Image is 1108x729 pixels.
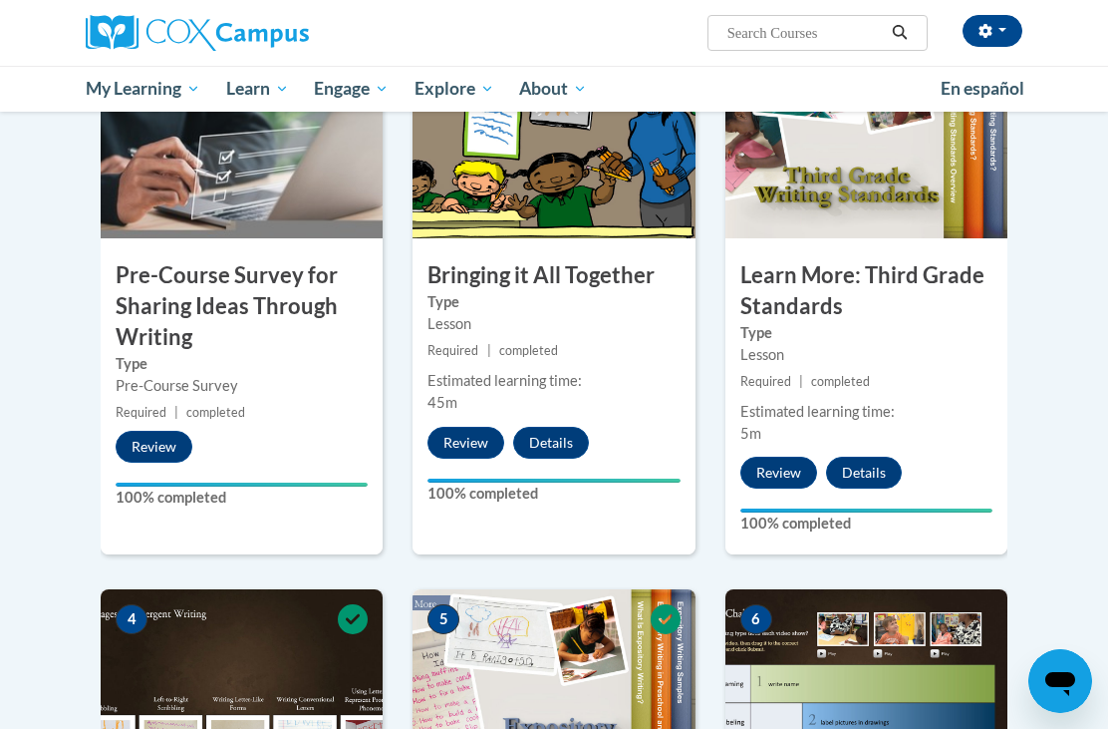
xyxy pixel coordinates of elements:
span: About [519,77,587,101]
button: Search [885,21,915,45]
button: Review [427,427,504,459]
button: Review [116,431,192,463]
img: Course Image [101,39,383,238]
label: 100% completed [740,513,992,535]
button: Details [826,457,902,489]
div: Your progress [740,509,992,513]
div: Estimated learning time: [740,401,992,423]
button: Account Settings [963,15,1022,47]
span: 6 [740,604,772,634]
span: 5 [427,604,459,634]
div: Your progress [116,483,368,487]
button: Review [740,457,817,489]
a: Cox Campus [86,15,378,51]
span: Explore [415,77,494,101]
img: Course Image [413,39,694,238]
label: Type [427,291,680,313]
span: 45m [427,394,457,411]
div: Main menu [71,66,1037,112]
span: | [799,374,803,389]
a: Learn [213,66,302,112]
div: Your progress [427,479,680,483]
span: Required [427,343,478,358]
img: Cox Campus [86,15,309,51]
h3: Learn More: Third Grade Standards [725,260,1007,322]
span: completed [811,374,870,389]
button: Details [513,427,589,459]
label: 100% completed [116,487,368,509]
a: My Learning [73,66,213,112]
span: | [487,343,491,358]
span: Required [116,405,166,420]
span: | [174,405,178,420]
a: En español [928,68,1037,110]
span: completed [186,405,245,420]
label: Type [116,353,368,375]
a: About [507,66,601,112]
span: 5m [740,425,761,442]
span: En español [941,78,1024,99]
iframe: Button to launch messaging window [1028,649,1092,713]
div: Pre-Course Survey [116,375,368,397]
div: Estimated learning time: [427,370,680,392]
label: 100% completed [427,483,680,505]
span: Learn [226,77,289,101]
h3: Bringing it All Together [413,260,694,291]
div: Lesson [427,313,680,335]
img: Course Image [725,39,1007,238]
a: Explore [402,66,507,112]
input: Search Courses [725,21,885,45]
label: Type [740,322,992,344]
h3: Pre-Course Survey for Sharing Ideas Through Writing [101,260,383,352]
span: 4 [116,604,147,634]
span: completed [499,343,558,358]
span: My Learning [86,77,200,101]
a: Engage [301,66,402,112]
span: Engage [314,77,389,101]
div: Lesson [740,344,992,366]
span: Required [740,374,791,389]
